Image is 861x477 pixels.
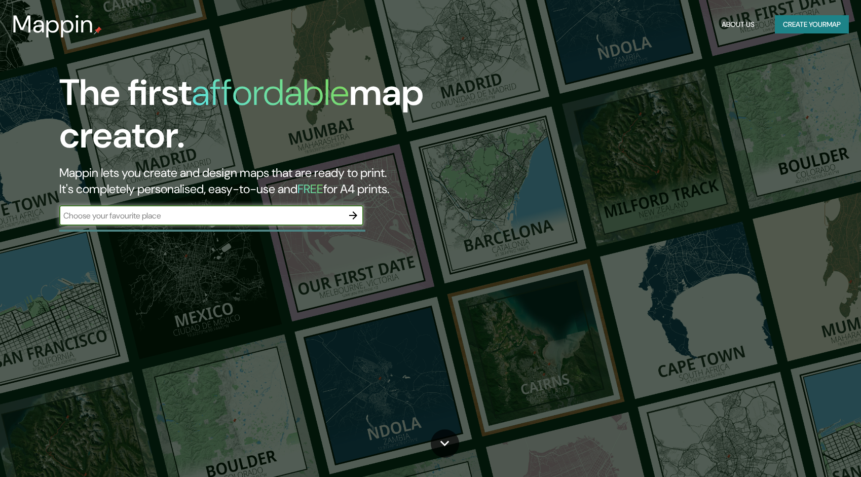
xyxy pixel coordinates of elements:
[192,69,349,116] h1: affordable
[59,165,490,197] h2: Mappin lets you create and design maps that are ready to print. It's completely personalised, eas...
[775,15,849,34] button: Create yourmap
[59,71,490,165] h1: The first map creator.
[718,15,759,34] button: About Us
[12,10,94,39] h3: Mappin
[94,26,102,34] img: mappin-pin
[297,181,323,197] h5: FREE
[59,210,343,222] input: Choose your favourite place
